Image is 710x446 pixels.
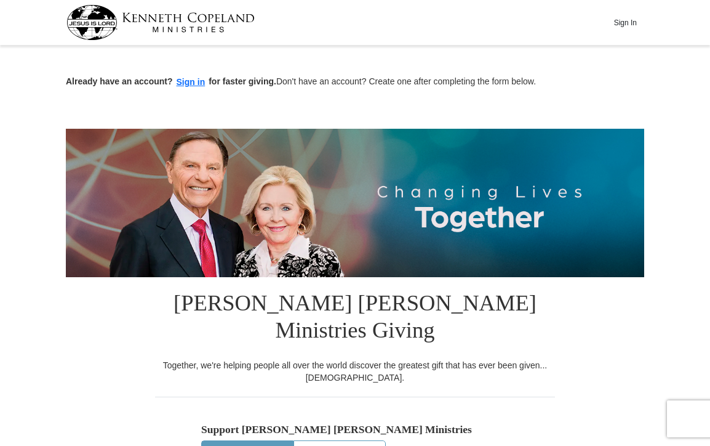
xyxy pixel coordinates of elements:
img: kcm-header-logo.svg [66,5,255,40]
strong: Already have an account? for faster giving. [66,76,276,86]
div: Together, we're helping people all over the world discover the greatest gift that has ever been g... [155,359,555,384]
h5: Support [PERSON_NAME] [PERSON_NAME] Ministries [201,423,509,436]
h1: [PERSON_NAME] [PERSON_NAME] Ministries Giving [155,277,555,359]
button: Sign In [607,13,644,32]
button: Sign in [173,75,209,89]
p: Don't have an account? Create one after completing the form below. [66,75,644,89]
